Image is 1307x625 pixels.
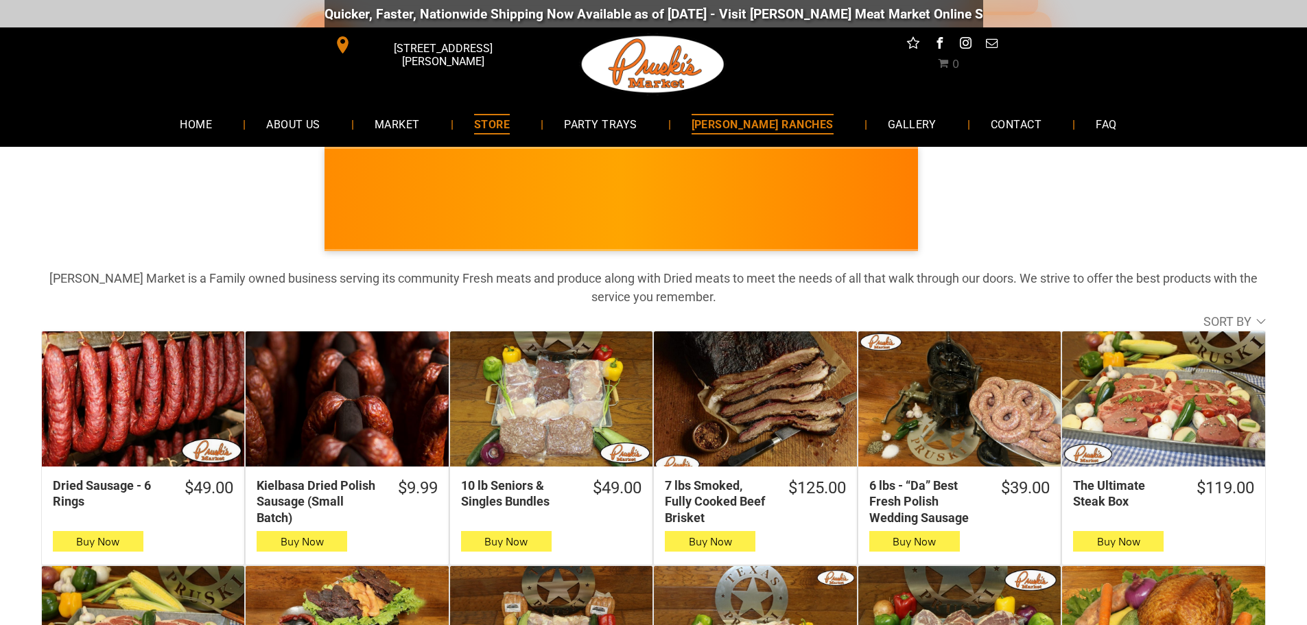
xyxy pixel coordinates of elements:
a: [PERSON_NAME] RANCHES [671,106,854,142]
div: $49.00 [185,477,233,499]
span: Buy Now [76,535,119,548]
span: Buy Now [484,535,528,548]
div: Kielbasa Dried Polish Sausage (Small Batch) [257,477,379,526]
div: $39.00 [1001,477,1050,499]
a: instagram [956,34,974,56]
button: Buy Now [53,531,143,552]
a: 6 lbs - “Da” Best Fresh Polish Wedding Sausage [858,331,1061,467]
strong: [PERSON_NAME] Market is a Family owned business serving its community Fresh meats and produce alo... [49,271,1258,304]
a: CONTACT [970,106,1062,142]
div: 7 lbs Smoked, Fully Cooked Beef Brisket [665,477,770,526]
span: Buy Now [281,535,324,548]
a: $49.00Dried Sausage - 6 Rings [42,477,244,510]
span: [PERSON_NAME] RANCHES [692,114,834,134]
button: Buy Now [1073,531,1164,552]
div: Quicker, Faster, Nationwide Shipping Now Available as of [DATE] - Visit [PERSON_NAME] Meat Market... [320,6,1151,22]
a: $49.0010 lb Seniors & Singles Bundles [450,477,652,510]
img: Pruski-s+Market+HQ+Logo2-1920w.png [579,27,727,102]
a: 7 lbs Smoked, Fully Cooked Beef Brisket [654,331,856,467]
span: Buy Now [893,535,936,548]
a: $9.99Kielbasa Dried Polish Sausage (Small Batch) [246,477,448,526]
div: Dried Sausage - 6 Rings [53,477,167,510]
div: $119.00 [1197,477,1254,499]
a: email [982,34,1000,56]
button: Buy Now [869,531,960,552]
a: ABOUT US [246,106,341,142]
a: 10 lb Seniors &amp; Singles Bundles [450,331,652,467]
span: 0 [952,58,959,71]
div: The Ultimate Steak Box [1073,477,1178,510]
button: Buy Now [257,531,347,552]
a: facebook [930,34,948,56]
a: MARKET [354,106,440,142]
span: [STREET_ADDRESS][PERSON_NAME] [354,35,531,75]
a: Dried Sausage - 6 Rings [42,331,244,467]
span: [PERSON_NAME] MARKET [913,209,1183,231]
div: 6 lbs - “Da” Best Fresh Polish Wedding Sausage [869,477,983,526]
a: PARTY TRAYS [543,106,657,142]
a: [STREET_ADDRESS][PERSON_NAME] [325,34,534,56]
a: HOME [159,106,233,142]
a: $125.007 lbs Smoked, Fully Cooked Beef Brisket [654,477,856,526]
a: Social network [904,34,922,56]
a: FAQ [1075,106,1137,142]
span: Buy Now [1097,535,1140,548]
div: $125.00 [788,477,846,499]
span: Buy Now [689,535,732,548]
a: The Ultimate Steak Box [1062,331,1264,467]
div: $49.00 [593,477,641,499]
button: Buy Now [665,531,755,552]
a: $119.00The Ultimate Steak Box [1062,477,1264,510]
a: $39.006 lbs - “Da” Best Fresh Polish Wedding Sausage [858,477,1061,526]
div: 10 lb Seniors & Singles Bundles [461,477,575,510]
button: Buy Now [461,531,552,552]
a: STORE [454,106,530,142]
div: $9.99 [398,477,438,499]
a: Kielbasa Dried Polish Sausage (Small Batch) [246,331,448,467]
a: GALLERY [867,106,957,142]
